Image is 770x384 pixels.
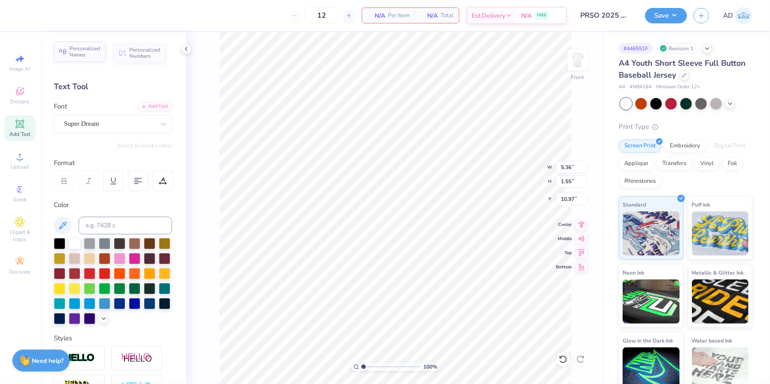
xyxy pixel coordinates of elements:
[388,11,409,20] span: Per Item
[723,11,733,21] span: AD
[692,200,710,209] span: Puff Ink
[735,7,752,24] img: Aldro Dalugdog
[722,157,743,170] div: Foil
[121,353,152,364] img: Shadow
[569,51,586,69] img: Front
[13,196,27,203] span: Greek
[695,157,719,170] div: Vinyl
[623,211,680,256] img: Standard
[472,11,505,20] span: Est. Delivery
[619,157,654,170] div: Applique
[623,336,673,345] span: Glow in the Dark Ink
[54,200,172,210] div: Color
[619,122,752,132] div: Print Type
[54,158,173,168] div: Format
[623,268,644,277] span: Neon Ink
[723,7,752,24] a: AD
[692,211,749,256] img: Puff Ink
[64,353,95,363] img: Stroke
[304,8,339,23] input: – –
[79,217,172,234] input: e.g. 7428 c
[657,43,698,54] div: Revision 1
[630,83,652,91] span: # NB4184
[619,175,661,188] div: Rhinestones
[619,139,661,153] div: Screen Print
[4,229,35,243] span: Clipart & logos
[137,102,172,112] div: Add Font
[623,279,680,324] img: Neon Ink
[574,7,639,24] input: Untitled Design
[692,279,749,324] img: Metallic & Glitter Ink
[10,65,30,72] span: Image AI
[54,102,67,112] label: Font
[692,268,744,277] span: Metallic & Glitter Ink
[556,264,572,270] span: Bottom
[571,73,584,81] div: Front
[129,47,161,59] span: Personalized Numbers
[440,11,454,20] span: Total
[9,268,30,275] span: Decorate
[10,98,30,105] span: Designs
[521,11,532,20] span: N/A
[54,333,172,343] div: Styles
[117,142,172,149] button: Switch to Greek Letters
[368,11,385,20] span: N/A
[420,11,438,20] span: N/A
[69,45,101,58] span: Personalized Names
[619,58,746,80] span: A4 Youth Short Sleeve Full Button Baseball Jersey
[32,357,64,365] strong: Need help?
[556,222,572,228] span: Center
[423,363,437,371] span: 100 %
[556,236,572,242] span: Middle
[709,139,751,153] div: Digital Print
[645,8,687,23] button: Save
[619,83,625,91] span: A4
[656,83,700,91] span: Minimum Order: 12 +
[54,81,172,93] div: Text Tool
[11,163,29,170] span: Upload
[556,250,572,256] span: Top
[537,12,546,19] span: FREE
[657,157,692,170] div: Transfers
[623,200,646,209] span: Standard
[664,139,706,153] div: Embroidery
[619,43,653,54] div: # 446551F
[9,131,30,138] span: Add Text
[692,336,732,345] span: Water based Ink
